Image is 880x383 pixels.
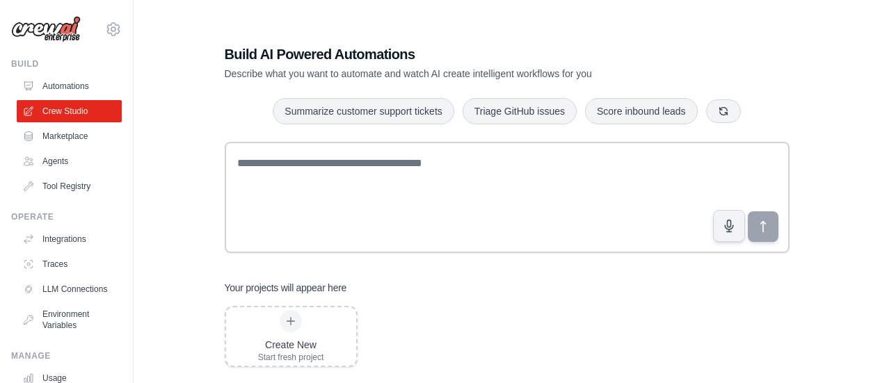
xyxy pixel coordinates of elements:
[17,125,122,147] a: Marketplace
[11,58,122,70] div: Build
[17,150,122,172] a: Agents
[810,316,880,383] iframe: Chat Widget
[273,98,454,124] button: Summarize customer support tickets
[258,338,324,352] div: Create New
[463,98,577,124] button: Triage GitHub issues
[225,67,692,81] p: Describe what you want to automate and watch AI create intelligent workflows for you
[17,75,122,97] a: Automations
[585,98,698,124] button: Score inbound leads
[17,253,122,275] a: Traces
[17,228,122,250] a: Integrations
[17,175,122,197] a: Tool Registry
[713,210,745,242] button: Click to speak your automation idea
[17,100,122,122] a: Crew Studio
[11,16,81,42] img: Logo
[225,281,347,295] h3: Your projects will appear here
[225,44,692,64] h1: Build AI Powered Automations
[11,211,122,222] div: Operate
[706,99,741,123] button: Get new suggestions
[11,350,122,361] div: Manage
[17,278,122,300] a: LLM Connections
[258,352,324,363] div: Start fresh project
[17,303,122,336] a: Environment Variables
